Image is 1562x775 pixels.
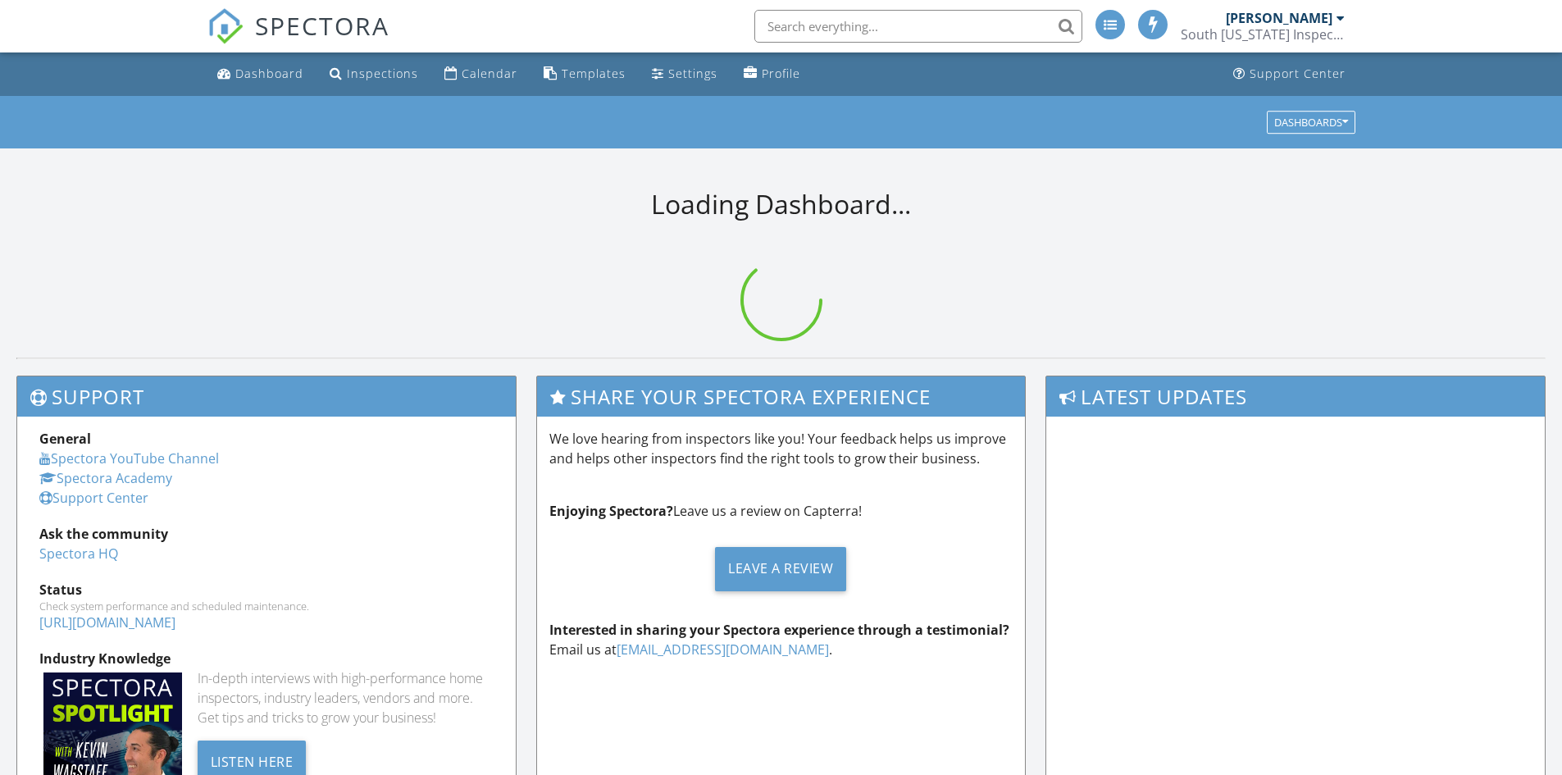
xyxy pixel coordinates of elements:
[537,59,632,89] a: Templates
[462,66,517,81] div: Calendar
[754,10,1082,43] input: Search everything...
[211,59,310,89] a: Dashboard
[323,59,425,89] a: Inspections
[39,430,91,448] strong: General
[1226,10,1332,26] div: [PERSON_NAME]
[617,641,829,659] a: [EMAIL_ADDRESS][DOMAIN_NAME]
[39,613,175,631] a: [URL][DOMAIN_NAME]
[668,66,717,81] div: Settings
[549,621,1009,639] strong: Interested in sharing your Spectora experience through a testimonial?
[198,668,494,727] div: In-depth interviews with high-performance home inspectors, industry leaders, vendors and more. Ge...
[39,580,494,599] div: Status
[39,469,172,487] a: Spectora Academy
[549,502,673,520] strong: Enjoying Spectora?
[1046,376,1545,417] h3: Latest Updates
[715,547,846,591] div: Leave a Review
[39,524,494,544] div: Ask the community
[549,501,1013,521] p: Leave us a review on Capterra!
[549,429,1013,468] p: We love hearing from inspectors like you! Your feedback helps us improve and helps other inspecto...
[207,8,244,44] img: The Best Home Inspection Software - Spectora
[1227,59,1352,89] a: Support Center
[645,59,724,89] a: Settings
[39,599,494,613] div: Check system performance and scheduled maintenance.
[347,66,418,81] div: Inspections
[198,752,307,770] a: Listen Here
[235,66,303,81] div: Dashboard
[537,376,1026,417] h3: Share Your Spectora Experience
[207,22,389,57] a: SPECTORA
[39,449,219,467] a: Spectora YouTube Channel
[549,620,1013,659] p: Email us at .
[1181,26,1345,43] div: South Florida Inspectors
[255,8,389,43] span: SPECTORA
[562,66,626,81] div: Templates
[39,489,148,507] a: Support Center
[549,534,1013,604] a: Leave a Review
[737,59,807,89] a: Profile
[39,545,118,563] a: Spectora HQ
[17,376,516,417] h3: Support
[1250,66,1346,81] div: Support Center
[1274,116,1348,128] div: Dashboards
[39,649,494,668] div: Industry Knowledge
[438,59,524,89] a: Calendar
[1267,111,1355,134] button: Dashboards
[762,66,800,81] div: Profile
